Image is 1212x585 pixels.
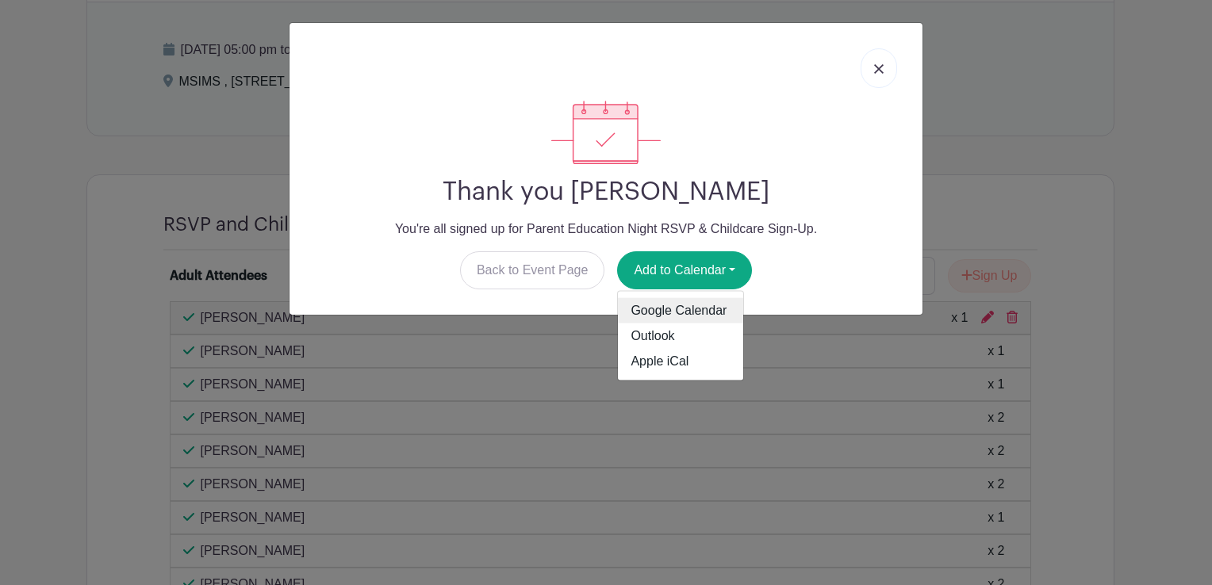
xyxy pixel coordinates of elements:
img: close_button-5f87c8562297e5c2d7936805f587ecaba9071eb48480494691a3f1689db116b3.svg [874,64,884,74]
p: You're all signed up for Parent Education Night RSVP & Childcare Sign-Up. [302,220,910,239]
a: Back to Event Page [460,251,605,289]
a: Outlook [618,323,743,349]
img: signup_complete-c468d5dda3e2740ee63a24cb0ba0d3ce5d8a4ecd24259e683200fb1569d990c8.svg [551,101,661,164]
a: Google Calendar [618,298,743,323]
a: Apple iCal [618,349,743,374]
button: Add to Calendar [617,251,752,289]
h2: Thank you [PERSON_NAME] [302,177,910,207]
